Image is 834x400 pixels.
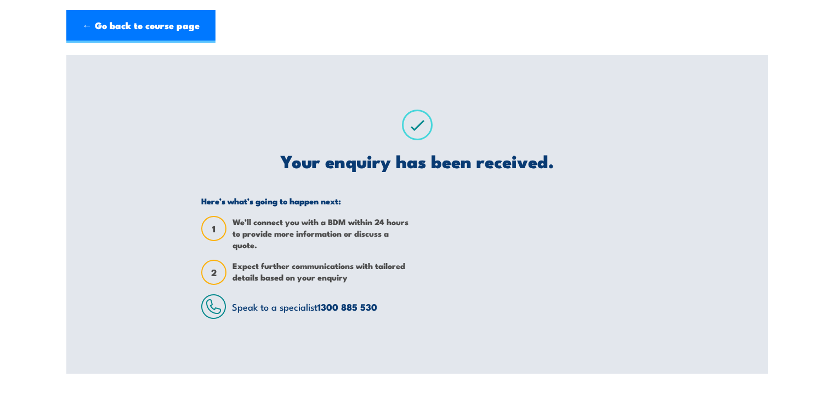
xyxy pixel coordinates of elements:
span: 2 [202,267,225,278]
span: 1 [202,223,225,235]
a: ← Go back to course page [66,10,215,43]
a: 1300 885 530 [317,300,377,314]
span: We’ll connect you with a BDM within 24 hours to provide more information or discuss a quote. [232,216,409,250]
h2: Your enquiry has been received. [201,153,633,168]
h5: Here’s what’s going to happen next: [201,196,409,206]
span: Expect further communications with tailored details based on your enquiry [232,260,409,285]
span: Speak to a specialist [232,300,377,313]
